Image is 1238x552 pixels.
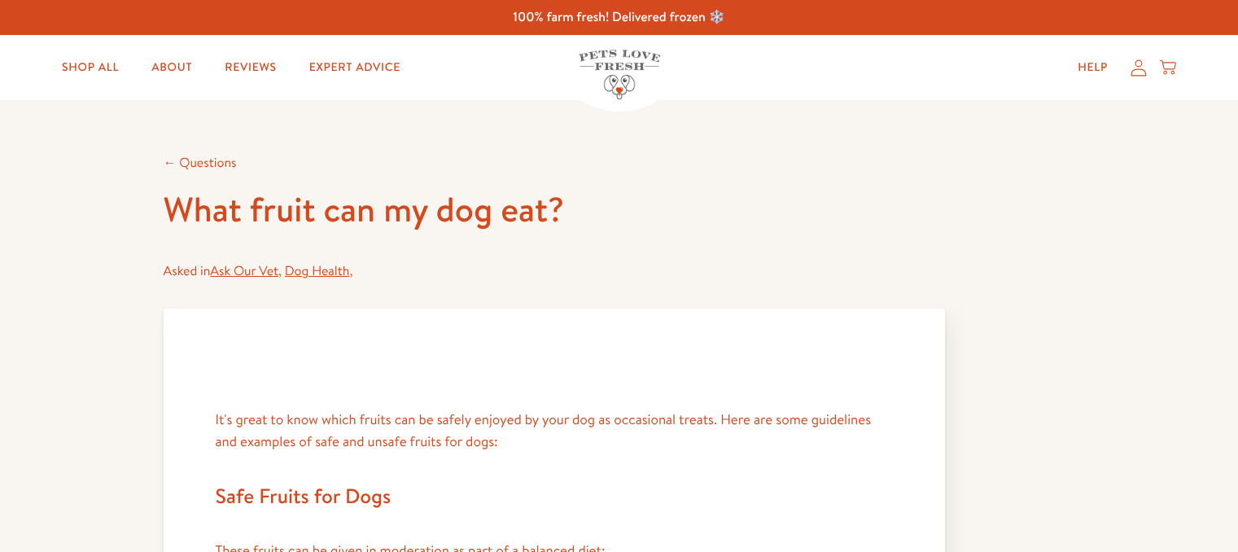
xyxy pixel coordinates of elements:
a: Dog Health [285,262,350,280]
div: Asked in [164,261,945,283]
span: , [285,262,352,280]
img: Pets Love Fresh [579,50,660,99]
a: Shop All [49,51,132,84]
a: About [138,51,205,84]
a: Ask Our Vet [210,262,278,280]
a: Help [1065,51,1121,84]
p: It's great to know which fruits can be safely enjoyed by your dog as occasional treats. Here are ... [216,409,893,453]
h1: What fruit can my dog eat? [164,187,945,232]
a: Reviews [212,51,289,84]
h3: Safe Fruits for Dogs [216,480,893,515]
a: Expert Advice [296,51,413,84]
span: , [210,262,282,280]
a: ← Questions [164,154,237,172]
